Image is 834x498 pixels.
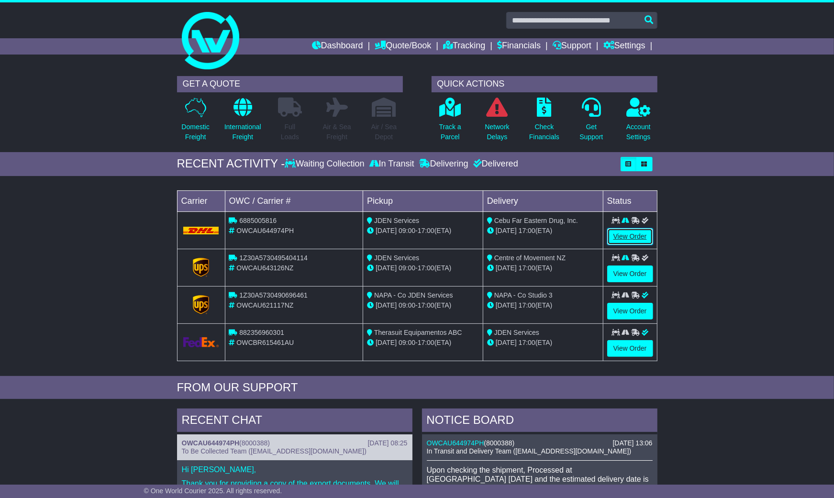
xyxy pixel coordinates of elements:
td: Delivery [483,190,603,211]
p: Network Delays [485,122,509,142]
p: International Freight [224,122,261,142]
span: Centre of Movement NZ [494,254,566,262]
p: Air / Sea Depot [371,122,397,142]
a: View Order [607,266,653,282]
span: 17:00 [519,301,535,309]
a: InternationalFreight [224,97,262,147]
span: 17:00 [418,264,434,272]
span: [DATE] [376,227,397,234]
span: 09:00 [399,264,415,272]
span: 17:00 [418,301,434,309]
a: Tracking [443,38,485,55]
span: 09:00 [399,339,415,346]
div: QUICK ACTIONS [432,76,657,92]
p: Domestic Freight [181,122,209,142]
div: NOTICE BOARD [422,409,657,434]
a: Settings [603,38,645,55]
div: (ETA) [487,338,599,348]
div: Delivering [417,159,471,169]
img: DHL.png [183,227,219,234]
span: NAPA - Co JDEN Services [374,291,453,299]
span: 6885005816 [239,217,277,224]
a: Financials [497,38,541,55]
p: Air & Sea Freight [323,122,351,142]
div: - (ETA) [367,226,479,236]
img: GetCarrierServiceLogo [183,337,219,347]
span: [DATE] [376,264,397,272]
div: Waiting Collection [285,159,367,169]
p: Account Settings [626,122,651,142]
a: DomesticFreight [181,97,210,147]
span: 17:00 [519,264,535,272]
a: View Order [607,228,653,245]
span: 17:00 [418,339,434,346]
a: CheckFinancials [529,97,560,147]
span: 1Z30A5730490696461 [239,291,307,299]
div: GET A QUOTE [177,76,403,92]
div: - (ETA) [367,338,479,348]
span: [DATE] [376,339,397,346]
span: OWCBR615461AU [236,339,294,346]
div: (ETA) [487,300,599,310]
div: FROM OUR SUPPORT [177,381,657,395]
a: View Order [607,340,653,357]
a: NetworkDelays [484,97,510,147]
span: 17:00 [519,339,535,346]
p: Track a Parcel [439,122,461,142]
span: © One World Courier 2025. All rights reserved. [144,487,282,495]
p: Get Support [579,122,603,142]
span: 1Z30A5730495404114 [239,254,307,262]
div: In Transit [367,159,417,169]
span: OWCAU621117NZ [236,301,293,309]
span: 09:00 [399,227,415,234]
div: RECENT ACTIVITY - [177,157,285,171]
span: 17:00 [418,227,434,234]
span: [DATE] [496,301,517,309]
img: GetCarrierServiceLogo [193,258,209,277]
span: 09:00 [399,301,415,309]
span: Therasuit Equipamentos ABC [374,329,462,336]
span: [DATE] [496,227,517,234]
div: RECENT CHAT [177,409,412,434]
a: Support [553,38,591,55]
td: Pickup [363,190,483,211]
span: JDEN Services [374,217,419,224]
a: Track aParcel [439,97,462,147]
span: 882356960301 [239,329,284,336]
div: [DATE] 13:06 [612,439,652,447]
span: OWCAU644974PH [236,227,294,234]
span: 8000388 [486,439,512,447]
td: OWC / Carrier # [225,190,363,211]
a: AccountSettings [626,97,651,147]
a: Dashboard [312,38,363,55]
span: [DATE] [496,264,517,272]
a: View Order [607,303,653,320]
span: Cebu Far Eastern Drug, Inc. [494,217,578,224]
td: Status [603,190,657,211]
img: GetCarrierServiceLogo [193,295,209,314]
span: [DATE] [496,339,517,346]
td: Carrier [177,190,225,211]
div: [DATE] 08:25 [367,439,407,447]
a: GetSupport [579,97,603,147]
div: ( ) [182,439,408,447]
span: 8000388 [242,439,268,447]
span: In Transit and Delivery Team ([EMAIL_ADDRESS][DOMAIN_NAME]) [427,447,632,455]
p: Hi [PERSON_NAME], [182,465,408,474]
span: [DATE] [376,301,397,309]
span: JDEN Services [494,329,539,336]
p: Full Loads [278,122,302,142]
div: - (ETA) [367,300,479,310]
a: OWCAU644974PH [182,439,240,447]
div: ( ) [427,439,653,447]
span: To Be Collected Team ([EMAIL_ADDRESS][DOMAIN_NAME]) [182,447,367,455]
div: Delivered [471,159,518,169]
p: Upon checking the shipment, Processed at [GEOGRAPHIC_DATA] [DATE] and the estimated delivery date... [427,465,653,493]
span: JDEN Services [374,254,419,262]
a: Quote/Book [375,38,431,55]
span: OWCAU643126NZ [236,264,293,272]
p: Check Financials [529,122,559,142]
span: NAPA - Co Studio 3 [494,291,553,299]
div: - (ETA) [367,263,479,273]
div: (ETA) [487,226,599,236]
